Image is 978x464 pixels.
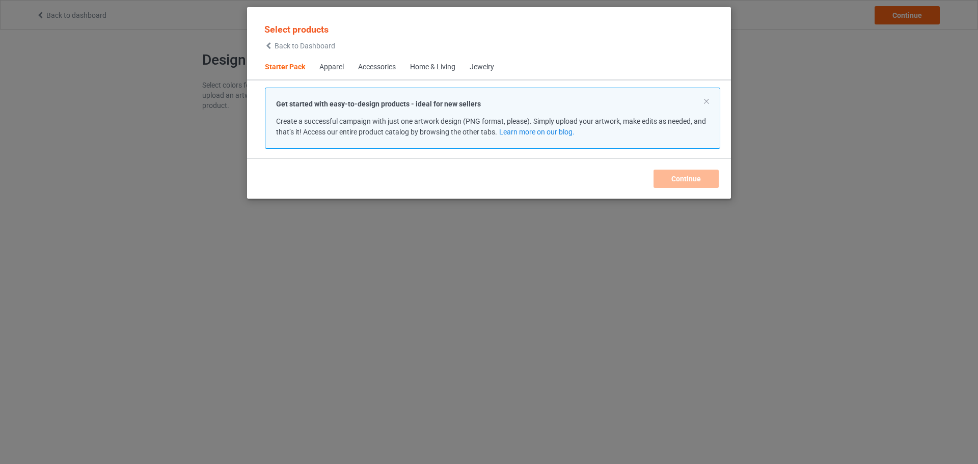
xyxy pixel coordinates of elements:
[276,100,481,108] strong: Get started with easy-to-design products - ideal for new sellers
[358,62,396,72] div: Accessories
[470,62,494,72] div: Jewelry
[410,62,455,72] div: Home & Living
[499,128,575,136] a: Learn more on our blog.
[276,117,706,136] span: Create a successful campaign with just one artwork design (PNG format, please). Simply upload you...
[258,55,312,79] span: Starter Pack
[319,62,344,72] div: Apparel
[264,24,329,35] span: Select products
[275,42,335,50] span: Back to Dashboard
